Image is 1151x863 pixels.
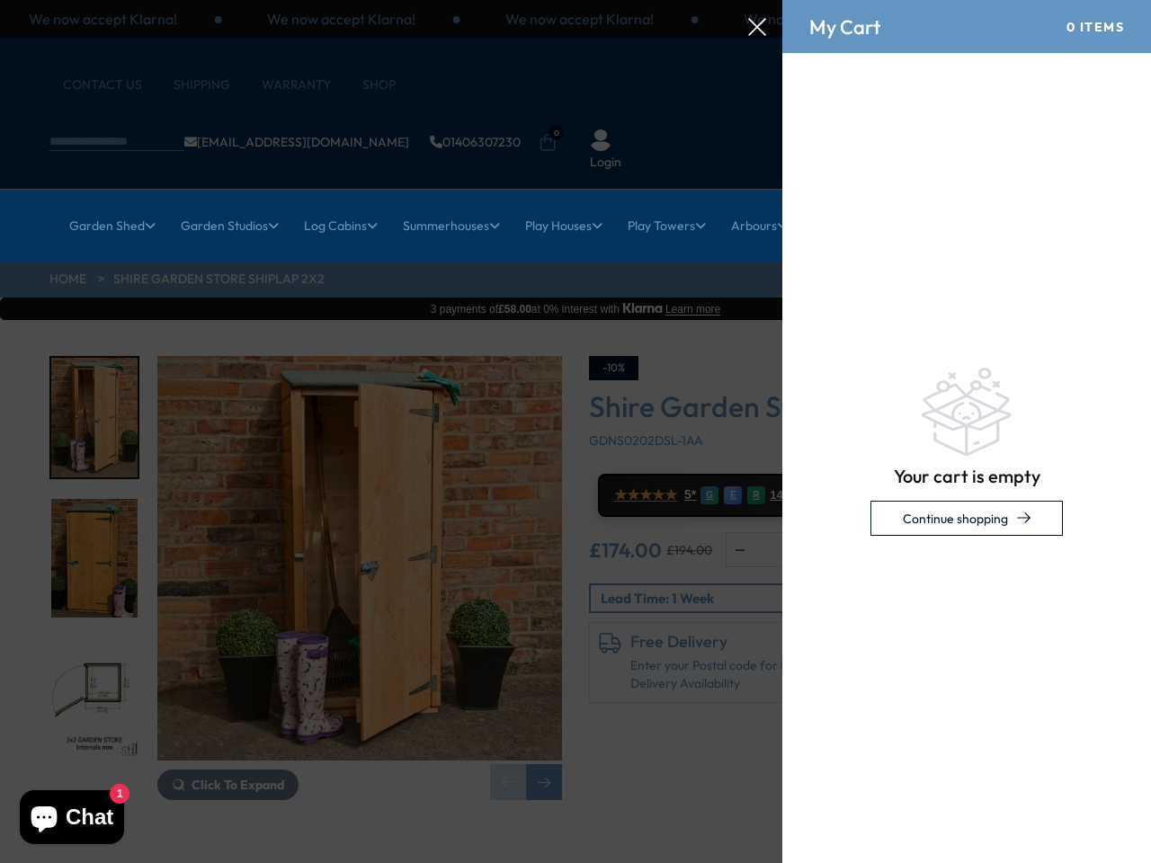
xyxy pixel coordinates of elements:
[525,203,602,248] a: Play Houses
[403,203,500,248] a: Summerhouses
[809,15,880,39] h4: My Cart
[870,501,1063,536] a: Continue shopping
[14,790,129,849] inbox-online-store-chat: Shopify online store chat
[304,203,378,248] a: Log Cabins
[1066,20,1124,35] div: 0 Items
[181,203,279,248] a: Garden Studios
[894,466,1040,487] h5: Your cart is empty
[628,203,706,248] a: Play Towers
[731,203,788,248] a: Arbours
[69,203,156,248] a: Garden Shed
